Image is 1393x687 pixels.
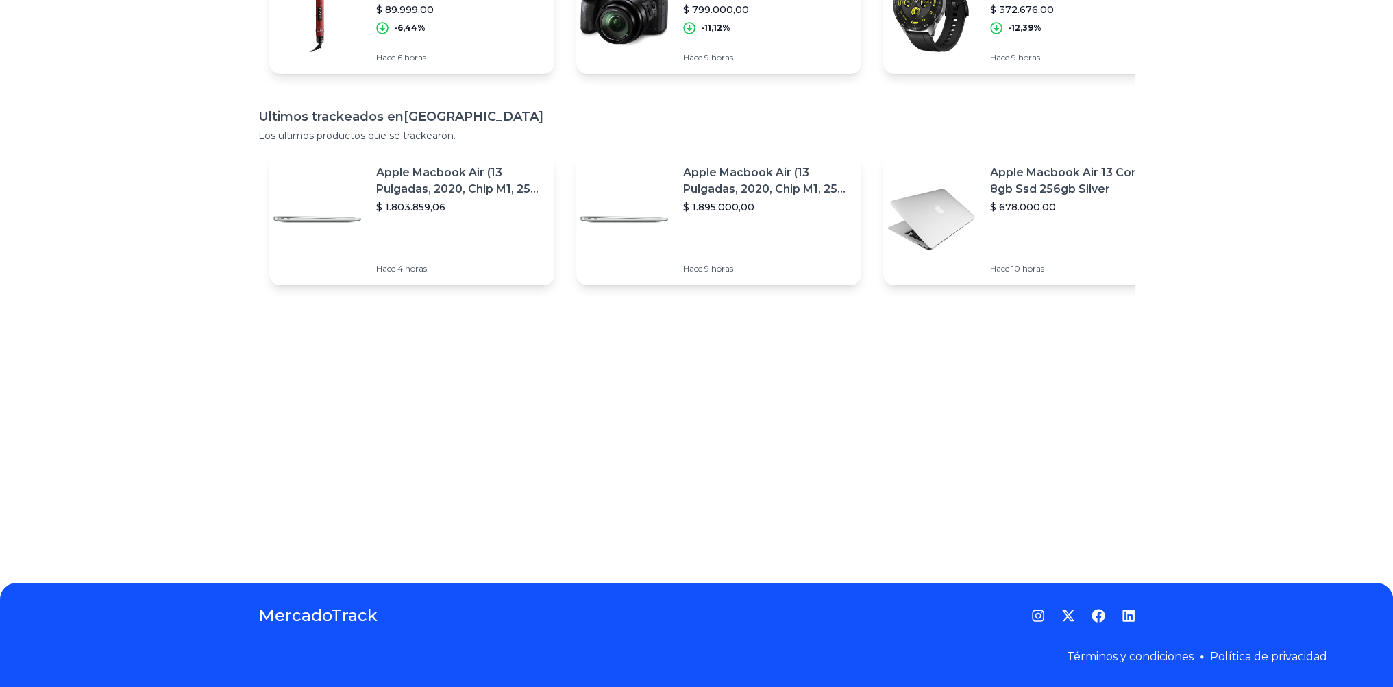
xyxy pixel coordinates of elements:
p: Apple Macbook Air (13 Pulgadas, 2020, Chip M1, 256 Gb De Ssd, 8 Gb De Ram) - Plata [376,165,543,197]
p: -12,39% [1008,23,1041,34]
p: Hace 4 horas [376,263,543,274]
p: $ 89.999,00 [376,3,543,16]
p: -11,12% [701,23,730,34]
a: LinkedIn [1122,609,1135,623]
img: Featured image [883,171,979,267]
p: Hace 10 horas [990,263,1157,274]
p: Apple Macbook Air (13 Pulgadas, 2020, Chip M1, 256 Gb De Ssd, 8 Gb De Ram) - Plata [683,165,850,197]
p: $ 1.895.000,00 [683,200,850,214]
img: Featured image [269,171,365,267]
a: Featured imageApple Macbook Air (13 Pulgadas, 2020, Chip M1, 256 Gb De Ssd, 8 Gb De Ram) - Plata$... [269,154,554,285]
img: Featured image [576,171,672,267]
p: $ 372.676,00 [990,3,1157,16]
p: Apple Macbook Air 13 Core I5 8gb Ssd 256gb Silver [990,165,1157,197]
a: Facebook [1092,609,1105,623]
p: $ 678.000,00 [990,200,1157,214]
h1: Ultimos trackeados en [GEOGRAPHIC_DATA] [258,107,1135,126]
p: Hace 9 horas [990,52,1157,63]
p: Hace 9 horas [683,263,850,274]
a: MercadoTrack [258,605,378,627]
a: Términos y condiciones [1067,650,1194,663]
a: Twitter [1061,609,1075,623]
p: $ 799.000,00 [683,3,850,16]
p: Hace 6 horas [376,52,543,63]
a: Featured imageApple Macbook Air 13 Core I5 8gb Ssd 256gb Silver$ 678.000,00Hace 10 horas [883,154,1168,285]
p: Hace 9 horas [683,52,850,63]
p: $ 1.803.859,06 [376,200,543,214]
a: Política de privacidad [1210,650,1327,663]
p: -6,44% [394,23,426,34]
a: Featured imageApple Macbook Air (13 Pulgadas, 2020, Chip M1, 256 Gb De Ssd, 8 Gb De Ram) - Plata$... [576,154,861,285]
a: Instagram [1031,609,1045,623]
p: Los ultimos productos que se trackearon. [258,129,1135,143]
